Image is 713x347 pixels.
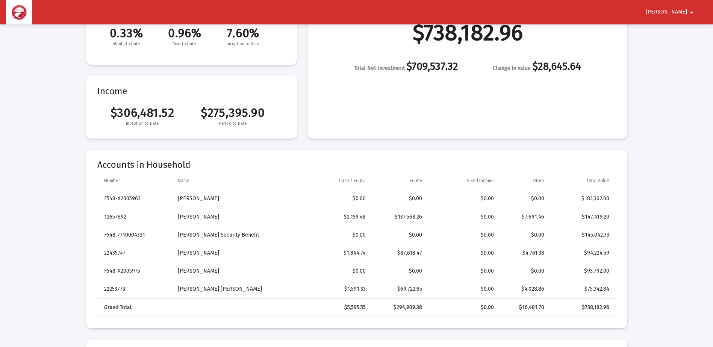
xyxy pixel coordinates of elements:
[97,262,173,280] td: F548-X2005975
[97,161,616,169] mat-card-title: Accounts in Household
[376,304,422,311] div: $294,909.38
[499,172,549,190] td: Column Other
[427,172,499,190] td: Column Fixed Income
[433,285,494,293] div: $0.00
[493,65,531,71] span: Change in Value
[504,249,544,257] div: $4,761.38
[305,195,366,202] div: $0.00
[339,178,366,184] div: Cash / Equiv.
[173,172,300,190] td: Column Name
[555,231,609,239] div: $145,042.33
[504,285,544,293] div: $4,028.86
[687,5,696,20] mat-icon: arrow_drop_down
[173,244,300,262] td: [PERSON_NAME]
[97,88,286,95] mat-card-title: Income
[97,226,173,244] td: F548-7710004331
[97,190,173,208] td: F548-X2005963
[354,65,405,71] span: Total Net Investment
[637,5,705,20] button: [PERSON_NAME]
[555,285,609,293] div: $75,342.84
[305,285,366,293] div: $1,591.33
[305,304,366,311] div: $5,595.55
[433,195,494,202] div: $0.00
[504,267,544,275] div: $0.00
[555,213,609,221] div: $147,419.20
[305,213,366,221] div: $2,159.48
[376,285,422,293] div: $69,722.65
[504,213,544,221] div: $7,691.46
[97,172,173,190] td: Column Number
[156,26,214,40] span: 0.96%
[533,178,544,184] div: Other
[97,11,286,48] mat-card-title: Performance Data
[376,249,422,257] div: $87,618.47
[12,5,27,20] img: Dashboard
[433,213,494,221] div: $0.00
[156,40,214,48] span: Year to Date
[305,231,366,239] div: $0.00
[467,178,494,184] div: Fixed Income
[504,195,544,202] div: $0.00
[550,172,616,190] td: Column Total Value
[104,304,167,311] div: Grand Total:
[504,304,544,311] div: $16,481.70
[214,26,272,40] span: 7.60%
[376,213,422,221] div: $137,568.26
[97,172,616,317] div: Data grid
[305,267,366,275] div: $0.00
[188,120,278,127] span: Period to Date
[97,244,173,262] td: 22435747
[97,120,188,127] span: Inception to Date
[173,208,300,226] td: [PERSON_NAME]
[433,304,494,311] div: $0.00
[586,178,609,184] div: Total Value
[97,208,173,226] td: 12657692
[555,249,609,257] div: $94,224.59
[433,267,494,275] div: $0.00
[354,63,458,72] div: $709,537.32
[300,172,371,190] td: Column Cash / Equiv.
[305,249,366,257] div: $1,844.74
[376,267,422,275] div: $0.00
[555,267,609,275] div: $93,792.00
[433,231,494,239] div: $0.00
[376,195,422,202] div: $0.00
[173,280,300,298] td: [PERSON_NAME] [PERSON_NAME]
[173,262,300,280] td: [PERSON_NAME]
[413,29,523,36] div: $738,182.96
[214,40,272,48] span: Inception to Date
[555,195,609,202] div: $182,362.00
[97,280,173,298] td: 22253773
[173,226,300,244] td: [PERSON_NAME] Security Benefit
[371,172,427,190] td: Column Equity
[97,106,188,120] span: $306,481.52
[376,231,422,239] div: $0.00
[97,40,156,48] span: Month to Date
[173,190,300,208] td: [PERSON_NAME]
[410,178,422,184] div: Equity
[555,304,609,311] div: $738,182.96
[646,9,687,15] span: [PERSON_NAME]
[104,178,120,184] div: Number
[433,249,494,257] div: $0.00
[178,178,189,184] div: Name
[493,63,581,72] div: $28,645.64
[97,26,156,40] span: 0.33%
[188,106,278,120] span: $275,395.90
[504,231,544,239] div: $0.00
